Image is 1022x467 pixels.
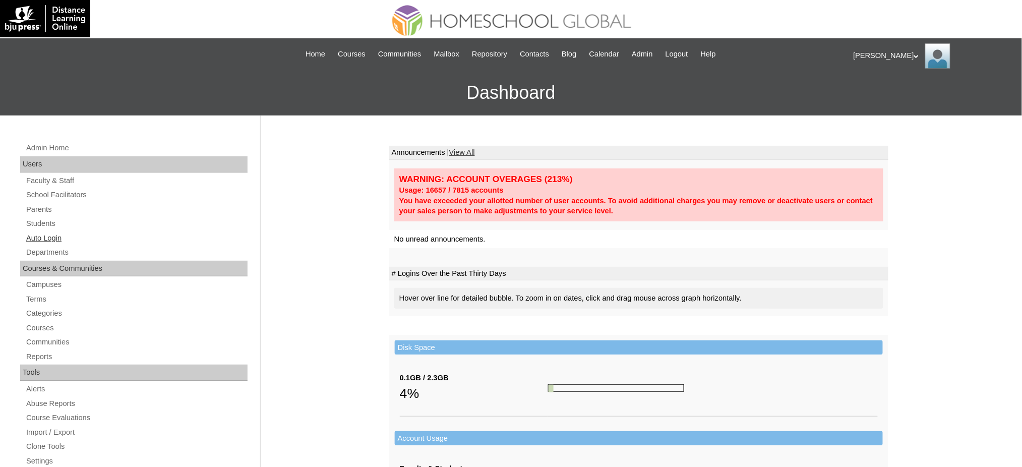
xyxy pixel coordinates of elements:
a: School Facilitators [25,189,248,201]
div: Tools [20,365,248,381]
a: Admin Home [25,142,248,154]
a: Import / Export [25,426,248,439]
div: Hover over line for detailed bubble. To zoom in on dates, click and drag mouse across graph horiz... [394,288,883,309]
a: Course Evaluations [25,412,248,424]
div: [PERSON_NAME] [854,43,1012,69]
a: Communities [373,48,427,60]
a: Repository [467,48,512,60]
a: Blog [557,48,581,60]
span: Help [701,48,716,60]
a: Faculty & Staff [25,174,248,187]
a: Help [696,48,721,60]
a: Courses [25,322,248,334]
a: Mailbox [429,48,465,60]
strong: Usage: 16657 / 7815 accounts [399,186,504,194]
td: # Logins Over the Past Thirty Days [389,267,888,281]
a: Campuses [25,278,248,291]
td: No unread announcements. [389,230,888,249]
a: Reports [25,351,248,363]
a: Terms [25,293,248,306]
div: 4% [400,383,548,403]
a: Contacts [515,48,554,60]
img: Ariane Ebuen [925,43,950,69]
a: Courses [333,48,371,60]
a: Departments [25,246,248,259]
a: Auto Login [25,232,248,245]
div: 0.1GB / 2.3GB [400,373,548,383]
span: Logout [666,48,688,60]
span: Admin [632,48,653,60]
span: Home [306,48,325,60]
td: Disk Space [395,340,883,355]
span: Mailbox [434,48,460,60]
a: View All [449,148,475,156]
a: Categories [25,307,248,320]
a: Alerts [25,383,248,395]
div: You have exceeded your allotted number of user accounts. To avoid additional charges you may remo... [399,196,878,216]
a: Logout [660,48,693,60]
div: Users [20,156,248,172]
a: Communities [25,336,248,348]
a: Admin [627,48,658,60]
a: Parents [25,203,248,216]
a: Calendar [584,48,624,60]
span: Calendar [589,48,619,60]
h3: Dashboard [5,70,1017,115]
span: Blog [562,48,576,60]
a: Clone Tools [25,440,248,453]
td: Account Usage [395,431,883,446]
img: logo-white.png [5,5,85,32]
a: Home [300,48,330,60]
span: Communities [378,48,422,60]
div: Courses & Communities [20,261,248,277]
span: Repository [472,48,507,60]
span: Contacts [520,48,549,60]
a: Students [25,217,248,230]
div: WARNING: ACCOUNT OVERAGES (213%) [399,173,878,185]
span: Courses [338,48,366,60]
td: Announcements | [389,146,888,160]
a: Abuse Reports [25,397,248,410]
